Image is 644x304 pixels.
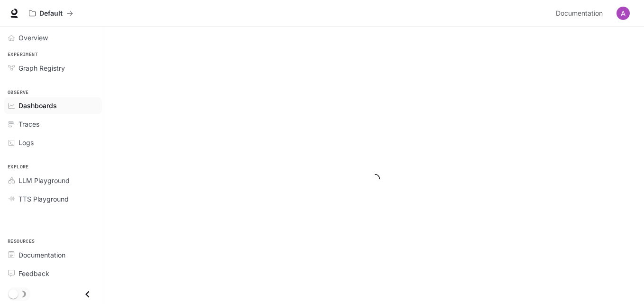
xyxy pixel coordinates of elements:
[4,172,102,189] a: LLM Playground
[4,29,102,46] a: Overview
[39,9,63,18] p: Default
[18,101,57,111] span: Dashboards
[4,97,102,114] a: Dashboards
[77,285,98,304] button: Close drawer
[4,116,102,132] a: Traces
[18,268,49,278] span: Feedback
[4,191,102,207] a: TTS Playground
[614,4,633,23] button: User avatar
[18,63,65,73] span: Graph Registry
[552,4,610,23] a: Documentation
[556,8,603,19] span: Documentation
[18,33,48,43] span: Overview
[18,194,69,204] span: TTS Playground
[18,175,70,185] span: LLM Playground
[25,4,77,23] button: All workspaces
[616,7,630,20] img: User avatar
[18,119,39,129] span: Traces
[4,247,102,263] a: Documentation
[18,138,34,147] span: Logs
[18,250,65,260] span: Documentation
[9,288,18,299] span: Dark mode toggle
[4,134,102,151] a: Logs
[4,265,102,282] a: Feedback
[4,60,102,76] a: Graph Registry
[369,173,381,184] span: loading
